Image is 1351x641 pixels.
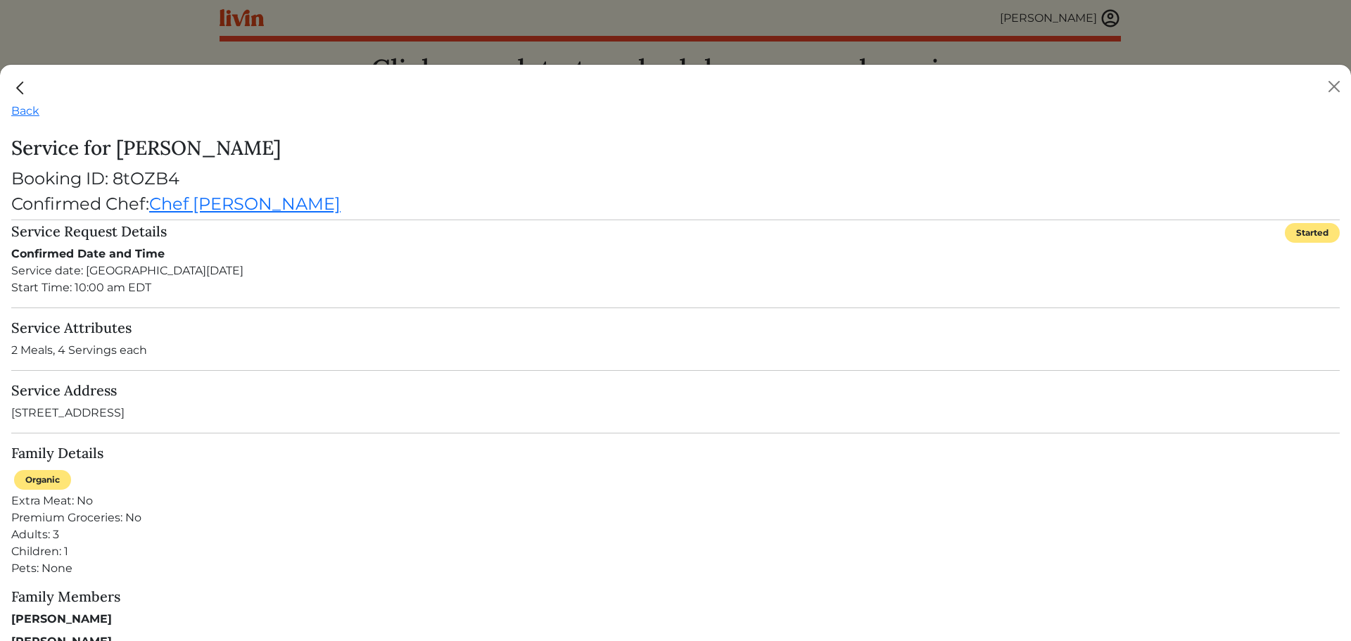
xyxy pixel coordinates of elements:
h5: Service Attributes [11,319,1340,336]
div: Confirmed Chef: [11,191,1340,217]
strong: Confirmed Date and Time [11,247,165,260]
strong: [PERSON_NAME] [11,612,112,626]
p: 2 Meals, 4 Servings each [11,342,1340,359]
div: Extra Meat: No [11,493,1340,509]
button: Close [1323,75,1345,98]
h5: Family Details [11,445,1340,462]
img: back_caret-0738dc900bf9763b5e5a40894073b948e17d9601fd527fca9689b06ce300169f.svg [11,79,30,97]
div: Organic [14,470,71,490]
div: Booking ID: 8tOZB4 [11,166,1340,191]
h5: Family Members [11,588,1340,605]
div: Service date: [GEOGRAPHIC_DATA][DATE] Start Time: 10:00 am EDT [11,262,1340,296]
a: Back [11,104,39,118]
div: Started [1285,223,1340,243]
h5: Service Address [11,382,1340,399]
h5: Service Request Details [11,223,167,240]
h3: Service for [PERSON_NAME] [11,137,1340,160]
div: Adults: 3 Children: 1 Pets: None [11,526,1340,577]
a: Close [11,77,30,95]
div: Premium Groceries: No [11,509,1340,526]
a: Chef [PERSON_NAME] [149,193,341,214]
div: [STREET_ADDRESS] [11,382,1340,421]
